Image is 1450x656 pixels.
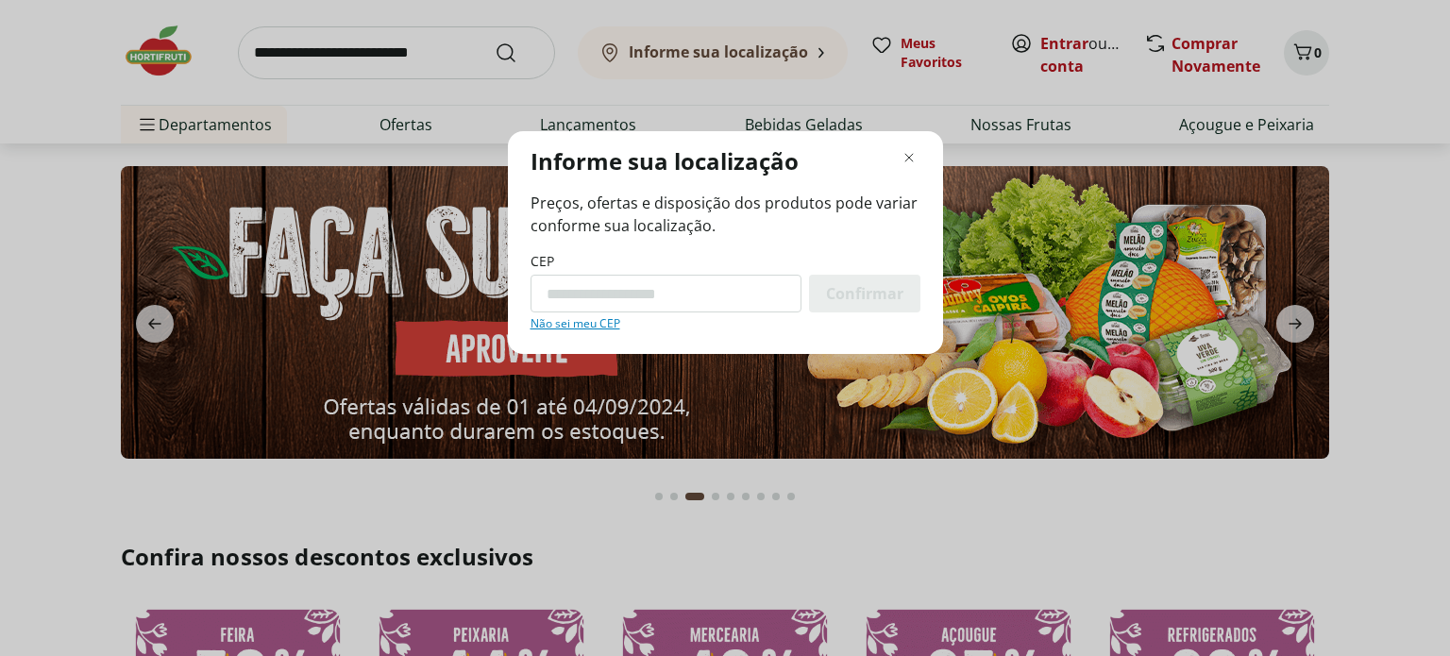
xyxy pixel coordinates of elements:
[531,252,554,271] label: CEP
[809,275,920,312] button: Confirmar
[826,286,903,301] span: Confirmar
[898,146,920,169] button: Fechar modal de regionalização
[508,131,943,354] div: Modal de regionalização
[531,316,620,331] a: Não sei meu CEP
[531,146,799,177] p: Informe sua localização
[531,192,920,237] span: Preços, ofertas e disposição dos produtos pode variar conforme sua localização.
